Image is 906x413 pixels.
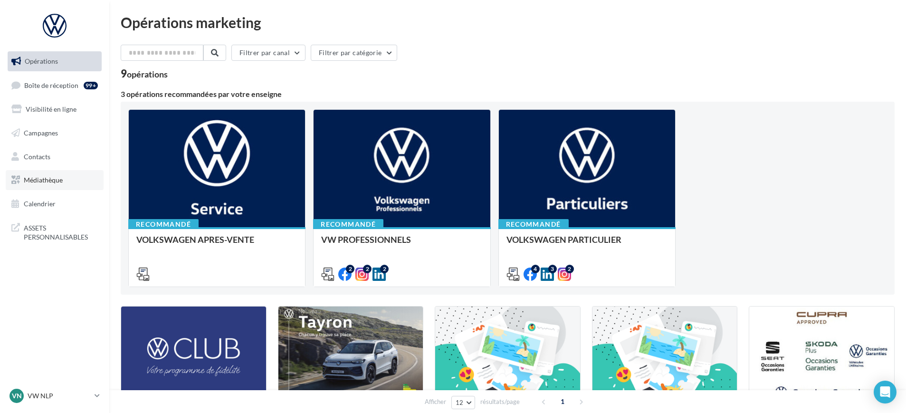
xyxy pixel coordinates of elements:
div: 9 [121,68,168,79]
a: Médiathèque [6,170,104,190]
span: Campagnes [24,129,58,137]
span: Médiathèque [24,176,63,184]
div: 2 [380,265,389,273]
span: VOLKSWAGEN APRES-VENTE [136,234,254,245]
div: 3 [548,265,557,273]
div: 3 opérations recommandées par votre enseigne [121,90,895,98]
div: 2 [565,265,574,273]
div: Recommandé [313,219,383,230]
a: Visibilité en ligne [6,99,104,119]
div: Recommandé [498,219,569,230]
span: ASSETS PERSONNALISABLES [24,221,98,242]
span: VOLKSWAGEN PARTICULIER [506,234,621,245]
a: ASSETS PERSONNALISABLES [6,218,104,246]
button: Filtrer par canal [231,45,305,61]
div: Opérations marketing [121,15,895,29]
div: opérations [127,70,168,78]
span: Visibilité en ligne [26,105,76,113]
button: Filtrer par catégorie [311,45,397,61]
div: Open Intercom Messenger [874,381,896,403]
span: résultats/page [480,397,520,406]
a: Opérations [6,51,104,71]
div: 2 [363,265,372,273]
a: Calendrier [6,194,104,214]
span: VN [12,391,22,401]
div: Recommandé [128,219,199,230]
a: VN VW NLP [8,387,102,405]
span: Contacts [24,152,50,160]
span: Opérations [25,57,58,65]
div: 2 [346,265,354,273]
span: VW PROFESSIONNELS [321,234,411,245]
a: Campagnes [6,123,104,143]
span: Calendrier [24,200,56,208]
button: 12 [451,396,476,409]
span: Boîte de réception [24,81,78,89]
span: Afficher [425,397,446,406]
span: 12 [456,399,464,406]
div: 4 [531,265,540,273]
a: Boîte de réception99+ [6,75,104,96]
a: Contacts [6,147,104,167]
p: VW NLP [28,391,91,401]
div: 99+ [84,82,98,89]
span: 1 [555,394,570,409]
